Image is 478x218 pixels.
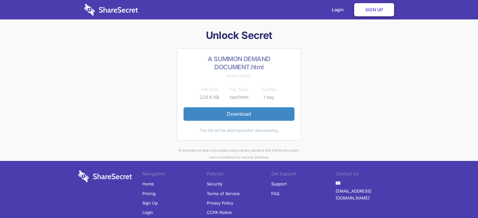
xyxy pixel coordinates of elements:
a: Sign Up [142,198,158,208]
li: Navigation [142,170,207,179]
a: CCPA Notice [207,208,232,217]
a: Download [184,107,294,120]
li: Get Support [271,170,336,179]
th: Expires [254,86,284,93]
th: File Size [194,86,224,93]
a: Privacy Policy [207,198,233,208]
a: Home [142,179,154,189]
a: Support [271,179,287,189]
td: text/html [224,93,254,101]
li: Contact Us [336,170,400,179]
div: Shared [DATE] [184,72,294,79]
a: FAQ [271,189,279,198]
a: Security [207,179,223,189]
h2: A SUMMON DEMAND DOCUMENT.html [184,55,294,71]
img: logo-wordmark-white-trans-d4663122ce5f474addd5e946df7df03e33cb6a1c49d2221995e7729f52c070b2.svg [84,4,138,16]
a: Pricing [142,189,156,198]
td: 228.6 KB [194,93,224,101]
li: Policies [207,170,271,179]
a: [EMAIL_ADDRESS][DOMAIN_NAME] [336,186,400,203]
th: File Type [224,86,254,93]
a: Sign Up [354,3,394,16]
img: logo-wordmark-white-trans-d4663122ce5f474addd5e946df7df03e33cb6a1c49d2221995e7729f52c070b2.svg [78,170,132,182]
div: All ShareSecret data is encrypted using industry standard AES 256 bit encryption. about our secur... [76,147,403,161]
h1: Unlock Secret [76,29,403,42]
div: This file will be destroyed after downloading. [184,127,294,134]
a: Learn more [209,155,226,159]
td: 1 day [254,93,284,101]
a: Terms of Service [207,189,240,198]
a: Login [142,208,153,217]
